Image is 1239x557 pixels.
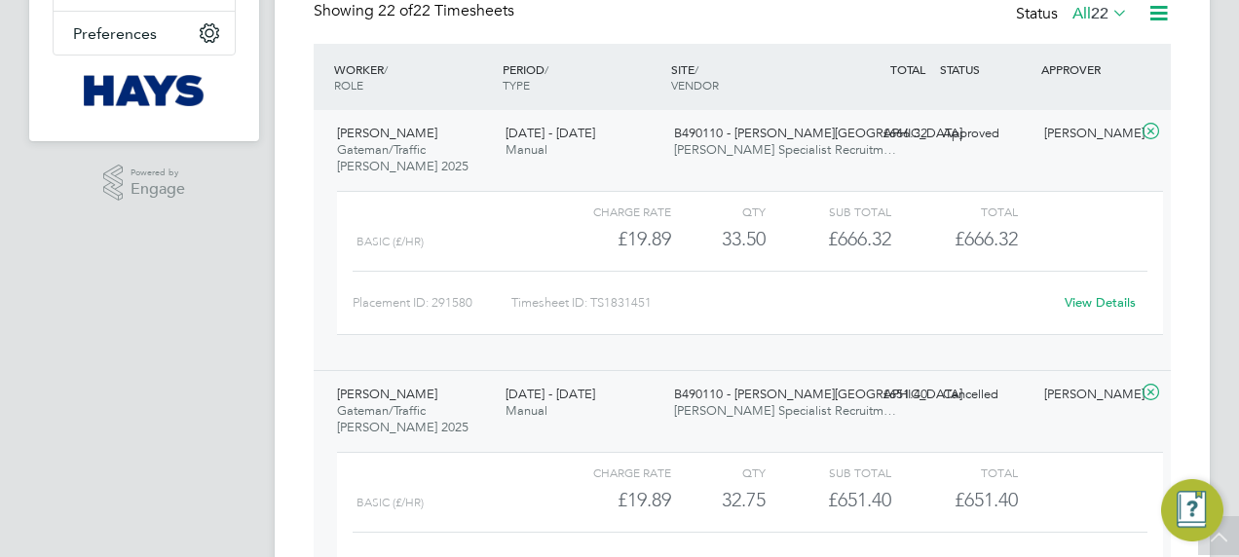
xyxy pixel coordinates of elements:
[545,461,671,484] div: Charge rate
[337,402,469,435] span: Gateman/Traffic [PERSON_NAME] 2025
[666,52,835,102] div: SITE
[1036,118,1138,150] div: [PERSON_NAME]
[54,12,235,55] button: Preferences
[511,287,1052,318] div: Timesheet ID: TS1831451
[506,402,547,419] span: Manual
[506,386,595,402] span: [DATE] - [DATE]
[1065,294,1136,311] a: View Details
[695,61,698,77] span: /
[955,227,1018,250] span: £666.32
[498,52,666,102] div: PERIOD
[334,77,363,93] span: ROLE
[353,287,511,318] div: Placement ID: 291580
[935,379,1036,411] div: Cancelled
[506,125,595,141] span: [DATE] - [DATE]
[545,223,671,255] div: £19.89
[506,141,547,158] span: Manual
[890,61,925,77] span: TOTAL
[545,484,671,516] div: £19.89
[935,118,1036,150] div: Approved
[1072,4,1128,23] label: All
[329,52,498,102] div: WORKER
[1091,4,1108,23] span: 22
[766,223,891,255] div: £666.32
[503,77,530,93] span: TYPE
[337,125,437,141] span: [PERSON_NAME]
[384,61,388,77] span: /
[337,141,469,174] span: Gateman/Traffic [PERSON_NAME] 2025
[834,379,935,411] div: £651.40
[674,125,962,141] span: B490110 - [PERSON_NAME][GEOGRAPHIC_DATA]
[545,200,671,223] div: Charge rate
[674,386,962,402] span: B490110 - [PERSON_NAME][GEOGRAPHIC_DATA]
[131,165,185,181] span: Powered by
[766,484,891,516] div: £651.40
[103,165,186,202] a: Powered byEngage
[357,496,424,509] span: basic (£/HR)
[378,1,413,20] span: 22 of
[671,200,766,223] div: QTY
[1016,1,1132,28] div: Status
[53,75,236,106] a: Go to home page
[1161,479,1223,541] button: Engage Resource Center
[1036,52,1138,87] div: APPROVER
[1036,379,1138,411] div: [PERSON_NAME]
[73,24,157,43] span: Preferences
[378,1,514,20] span: 22 Timesheets
[671,461,766,484] div: QTY
[131,181,185,198] span: Engage
[84,75,206,106] img: hays-logo-retina.png
[834,118,935,150] div: £666.32
[766,461,891,484] div: Sub Total
[671,223,766,255] div: 33.50
[766,200,891,223] div: Sub Total
[955,488,1018,511] span: £651.40
[314,1,518,21] div: Showing
[674,141,896,158] span: [PERSON_NAME] Specialist Recruitm…
[674,402,896,419] span: [PERSON_NAME] Specialist Recruitm…
[357,235,424,248] span: basic (£/HR)
[935,52,1036,87] div: STATUS
[891,461,1017,484] div: Total
[891,200,1017,223] div: Total
[337,386,437,402] span: [PERSON_NAME]
[671,484,766,516] div: 32.75
[544,61,548,77] span: /
[671,77,719,93] span: VENDOR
